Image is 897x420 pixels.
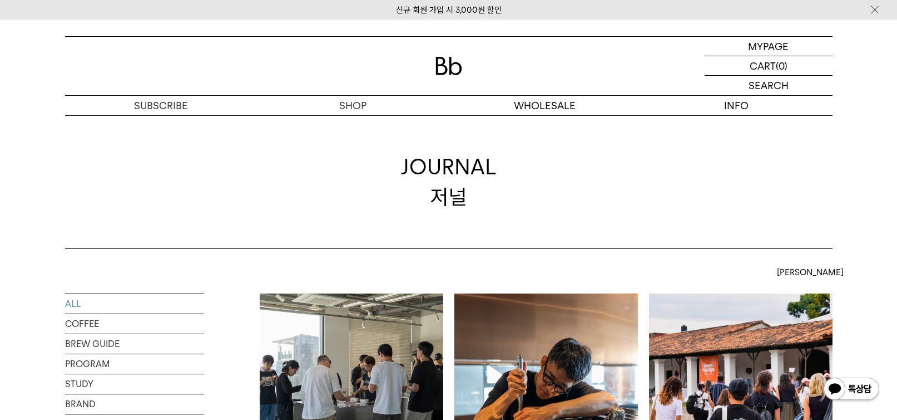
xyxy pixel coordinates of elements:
p: MYPAGE [748,37,789,56]
p: INFO [641,96,832,115]
a: 신규 회원 가입 시 3,000원 할인 [396,5,502,15]
p: CART [750,56,776,75]
a: CART (0) [705,56,832,76]
a: COFFEE [65,314,204,334]
a: STUDY [65,374,204,394]
img: 로고 [435,57,462,75]
a: BRAND [65,394,204,414]
a: BREW GUIDE [65,334,204,354]
a: MYPAGE [705,37,832,56]
a: SUBSCRIBE [65,96,257,115]
a: SHOP [257,96,449,115]
p: WHOLESALE [449,96,641,115]
img: 카카오톡 채널 1:1 채팅 버튼 [822,377,880,403]
a: ALL [65,294,204,314]
div: JOURNAL 저널 [401,152,497,211]
a: PROGRAM [65,354,204,374]
p: (0) [776,56,787,75]
span: [PERSON_NAME] [777,266,844,279]
p: SEARCH [749,76,789,95]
